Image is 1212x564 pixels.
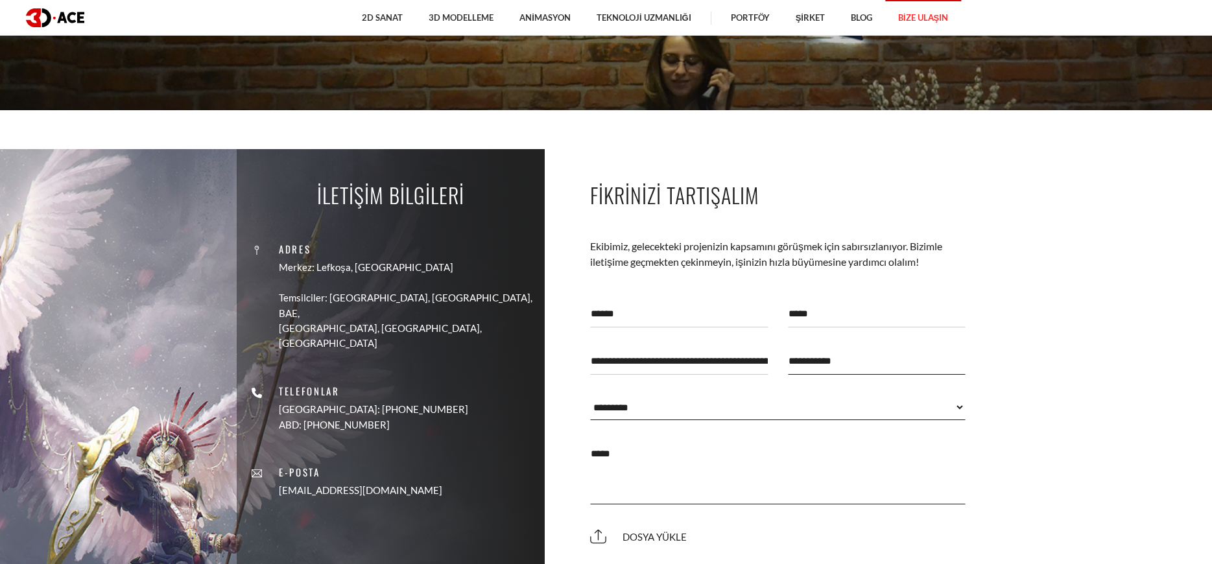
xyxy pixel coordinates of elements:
[279,260,535,351] a: Merkez: Lefkoşa, [GEOGRAPHIC_DATA] Temsilciler: [GEOGRAPHIC_DATA], [GEOGRAPHIC_DATA], BAE,[GEOGRA...
[362,12,403,23] font: 2D Sanat
[26,8,84,27] img: koyu logo
[279,292,532,318] font: Temsilciler: [GEOGRAPHIC_DATA], [GEOGRAPHIC_DATA], BAE,
[731,12,770,23] font: Portföy
[796,12,825,23] font: Şirket
[519,12,571,23] font: Animasyon
[597,12,691,23] font: Teknoloji Uzmanlığı
[279,419,390,430] font: ABD: [PHONE_NUMBER]
[429,12,493,23] font: 3D Modelleme
[279,484,442,496] font: [EMAIL_ADDRESS][DOMAIN_NAME]
[317,180,464,210] font: İletişim Bilgileri
[851,12,872,23] font: Blog
[279,242,311,256] font: Adres
[279,261,453,273] font: Merkez: Lefkoşa, [GEOGRAPHIC_DATA]
[279,322,482,349] font: [GEOGRAPHIC_DATA], [GEOGRAPHIC_DATA], [GEOGRAPHIC_DATA]
[279,384,340,398] font: Telefonlar
[623,531,687,543] font: Dosya yükle
[898,12,948,23] font: Bize Ulaşın
[590,180,759,210] font: Fikrinizi Tartışalım
[279,465,320,479] font: E-posta
[279,483,442,498] a: [EMAIL_ADDRESS][DOMAIN_NAME]
[590,240,942,268] font: Ekibimiz, gelecekteki projenizin kapsamını görüşmek için sabırsızlanıyor. Bizimle iletişime geçme...
[279,403,468,415] font: [GEOGRAPHIC_DATA]: [PHONE_NUMBER]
